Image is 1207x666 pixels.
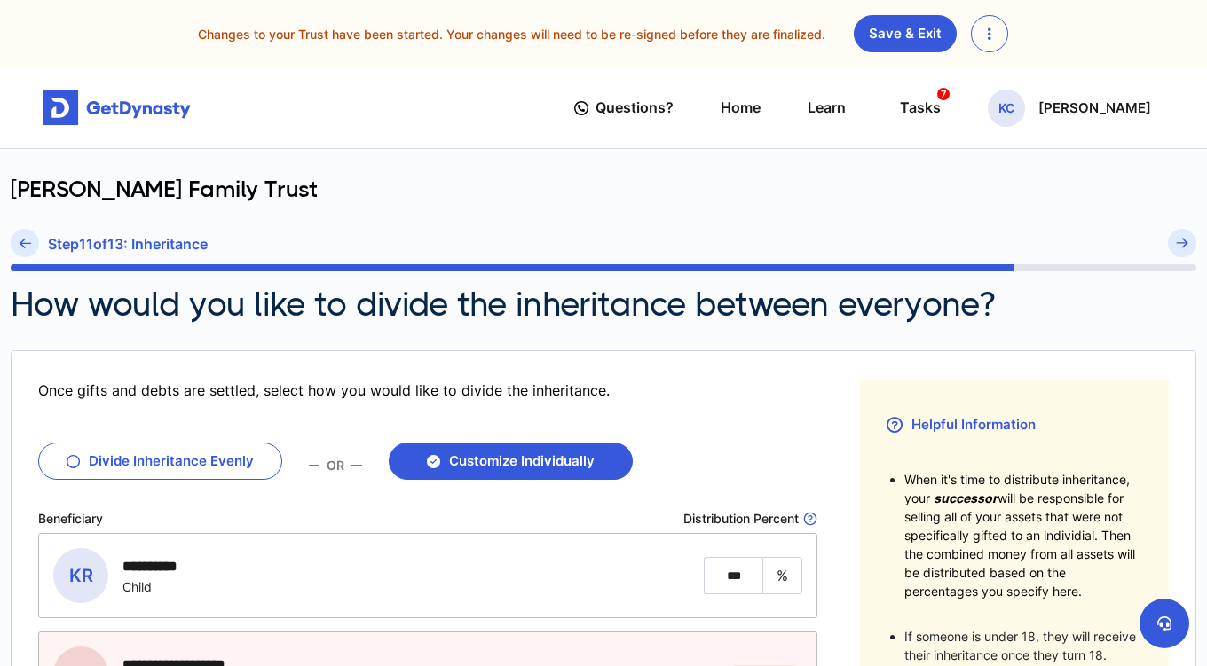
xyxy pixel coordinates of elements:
[596,91,674,124] span: Questions?
[887,406,1142,443] h3: Helpful Information
[574,82,674,133] a: Questions?
[988,90,1025,127] span: KC
[389,443,633,480] button: Customize Individually
[893,82,941,133] a: Tasks7
[904,472,1135,599] span: When it's time to distribute inheritance, your will be responsible for selling all of your assets...
[38,443,282,480] button: Divide Inheritance Evenly
[557,509,817,528] div: Distribution Percent
[38,380,817,402] div: Once gifts and debts are settled, select how you would like to divide the inheritance.
[11,176,1196,229] div: [PERSON_NAME] Family Trust
[854,15,957,52] a: Save & Exit
[11,285,996,324] h2: How would you like to divide the inheritance between everyone?
[934,490,998,505] span: successor
[38,509,557,528] div: Beneficiary
[937,88,950,100] span: 7
[808,82,846,133] a: Learn
[900,91,941,124] div: Tasks
[122,579,200,594] div: Child
[53,548,108,603] span: KR
[43,90,191,126] img: Get started for free with Dynasty Trust Company
[1038,101,1151,115] p: [PERSON_NAME]
[282,448,389,482] span: OR
[988,90,1151,127] button: KC[PERSON_NAME]
[803,512,817,526] img: help tooltip
[14,15,1192,52] div: Changes to your Trust have been started. Your changes will need to be re-signed before they are f...
[48,236,208,253] h6: Step 11 of 13 : Inheritance
[721,82,761,133] a: Home
[762,557,802,594] span: %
